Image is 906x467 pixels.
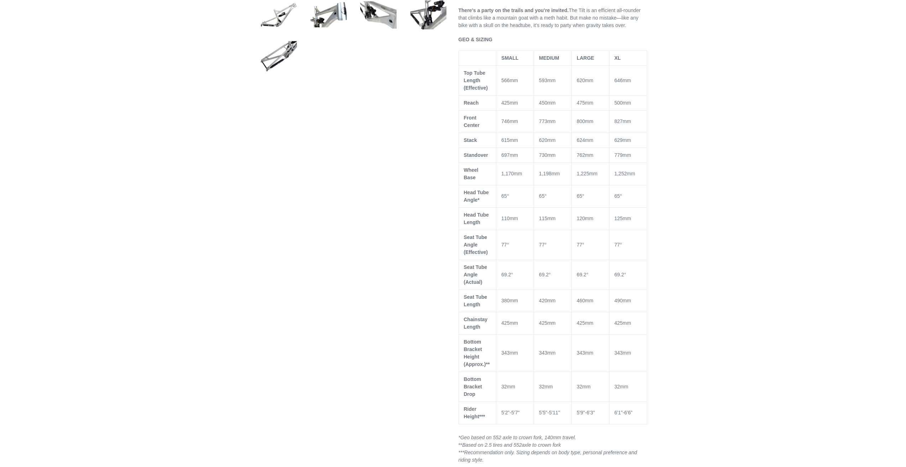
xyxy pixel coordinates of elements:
td: 65 [496,185,534,207]
span: Seat Tube Length [464,294,487,307]
td: 1,252mm [609,163,647,185]
span: ° [507,193,509,199]
span: Head Tube Angle* [464,190,489,203]
span: Seat Tube Angle (Actual) [464,264,487,285]
span: 552 [513,442,522,448]
td: 490mm [609,290,647,312]
span: Reach [464,100,479,106]
td: 77 [609,230,647,260]
td: 380mm [496,290,534,312]
span: Stack [464,137,477,143]
span: ***Recommendation only. Sizing depends on body type, personal preference and riding style. [459,450,637,463]
span: ° [582,242,584,248]
td: 425mm [496,312,534,334]
span: Seat Tube Angle (Effective) [464,234,488,255]
span: Top Tube Length (Effective) [464,70,488,91]
td: 425mm [571,312,609,334]
td: 32mm [571,372,609,402]
span: ° [545,242,547,248]
td: 779mm [609,148,647,163]
span: XL [614,55,621,61]
td: 343mm [496,334,534,372]
span: Front Center [464,115,480,128]
td: 1,198mm [534,163,572,185]
span: ° [511,272,513,277]
td: 746mm [496,110,534,133]
td: 460mm [571,290,609,312]
td: 65 [571,185,609,207]
td: 5'2"-5'7" [496,402,534,424]
td: 566mm [496,65,534,95]
td: 425mm [534,312,572,334]
span: ° [620,193,622,199]
span: Bottom Bracket Drop [464,376,482,397]
td: 343mm [609,334,647,372]
span: SMALL [501,55,518,61]
span: MEDIUM [539,55,559,61]
td: 69.2 [609,260,647,290]
span: ° [507,242,509,248]
span: ° [620,242,622,248]
td: 343mm [571,334,609,372]
td: 620mm [571,65,609,95]
span: GEO & SIZING [459,37,493,42]
span: axle to crown fork, 140mm travel. [503,435,576,440]
span: Chainstay Length [464,317,488,330]
td: 500mm [609,95,647,110]
td: 343mm [534,334,572,372]
td: 773mm [534,110,572,133]
td: 1,170mm [496,163,534,185]
td: 110mm [496,207,534,230]
td: 450mm [534,95,572,110]
span: Standover [464,152,488,158]
td: 646mm [609,65,647,95]
td: 69.2 [534,260,572,290]
td: 420mm [534,290,572,312]
span: ° [545,193,547,199]
span: 624mm [577,137,593,143]
span: Wheel Base [464,167,478,180]
td: 32mm [534,372,572,402]
td: 762mm [571,148,609,163]
td: 65 [609,185,647,207]
td: 593mm [534,65,572,95]
td: 5'9"-6'3" [571,402,609,424]
td: 1,225mm [571,163,609,185]
span: LARGE [577,55,594,61]
td: 32mm [496,372,534,402]
td: 425mm [609,312,647,334]
td: 77 [496,230,534,260]
span: ° [582,193,584,199]
span: Head Tube Length [464,212,489,225]
td: 120mm [571,207,609,230]
b: There’s a party on the trails and you’re invited. [459,7,569,13]
td: 65 [534,185,572,207]
span: 615mm [501,137,518,143]
td: 697mm [496,148,534,163]
i: Based on 2.5 tires and [462,442,522,448]
td: 827mm [609,110,647,133]
td: 800mm [571,110,609,133]
span: *Geo based on [459,435,493,440]
td: 32mm [609,372,647,402]
span: ° [586,272,588,277]
td: 115mm [534,207,572,230]
span: ° [549,272,551,277]
td: 425mm [496,95,534,110]
td: 475mm [571,95,609,110]
span: 620mm [539,137,556,143]
span: The Tilt is an efficient all-rounder that climbs like a mountain goat with a meth habit. But make... [459,7,641,28]
img: Load image into Gallery viewer, TILT - Frameset [259,37,298,76]
span: ° [624,272,626,277]
td: 6'1"-6'6" [609,402,647,424]
span: 629mm [614,137,631,143]
span: 552 [493,435,501,440]
td: 77 [571,230,609,260]
td: 730mm [534,148,572,163]
td: 69.2 [496,260,534,290]
span: Rider Height*** [464,406,485,419]
td: 77 [534,230,572,260]
td: 125mm [609,207,647,230]
span: Bottom Bracket Height (Approx.)** [464,339,490,367]
span: axle to crown fork [522,442,561,448]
